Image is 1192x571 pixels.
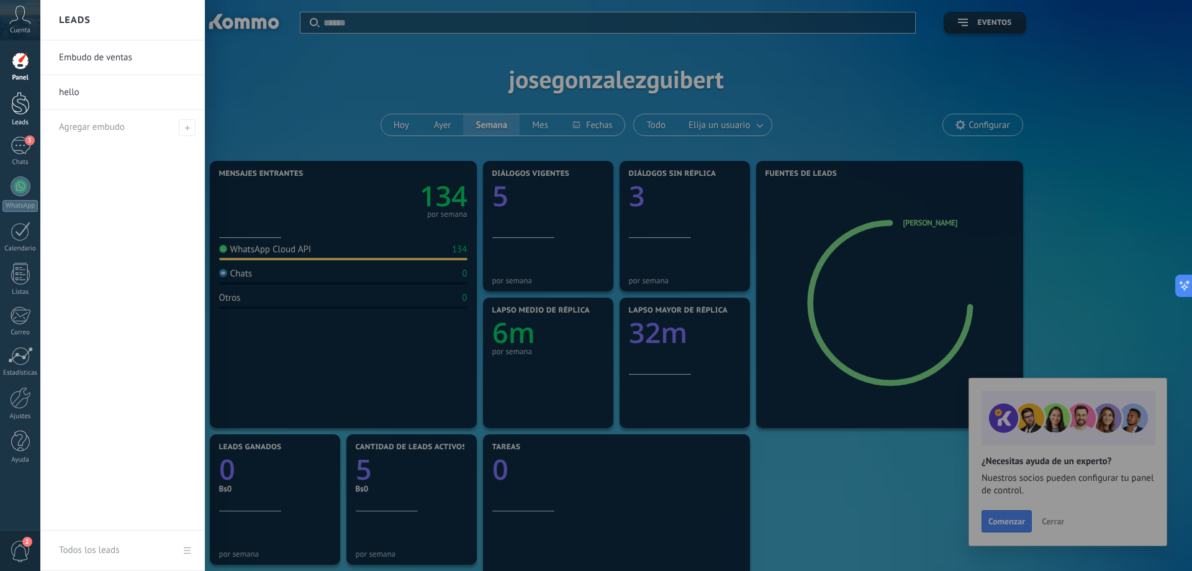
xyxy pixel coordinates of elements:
[2,288,38,296] div: Listas
[2,329,38,337] div: Correo
[10,27,30,35] span: Cuenta
[59,1,91,40] h2: Leads
[40,531,205,571] a: Todos los leads
[2,74,38,82] div: Panel
[59,40,192,75] a: Embudo de ventas
[2,245,38,253] div: Calendario
[59,121,125,133] span: Agregar embudo
[22,537,32,547] span: 2
[59,533,119,568] div: Todos los leads
[2,456,38,464] div: Ayuda
[2,119,38,127] div: Leads
[179,119,196,136] span: Agregar embudo
[59,75,192,110] a: hello
[2,158,38,167] div: Chats
[2,200,38,212] div: WhatsApp
[2,413,38,421] div: Ajustes
[2,369,38,377] div: Estadísticas
[25,135,35,145] span: 3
